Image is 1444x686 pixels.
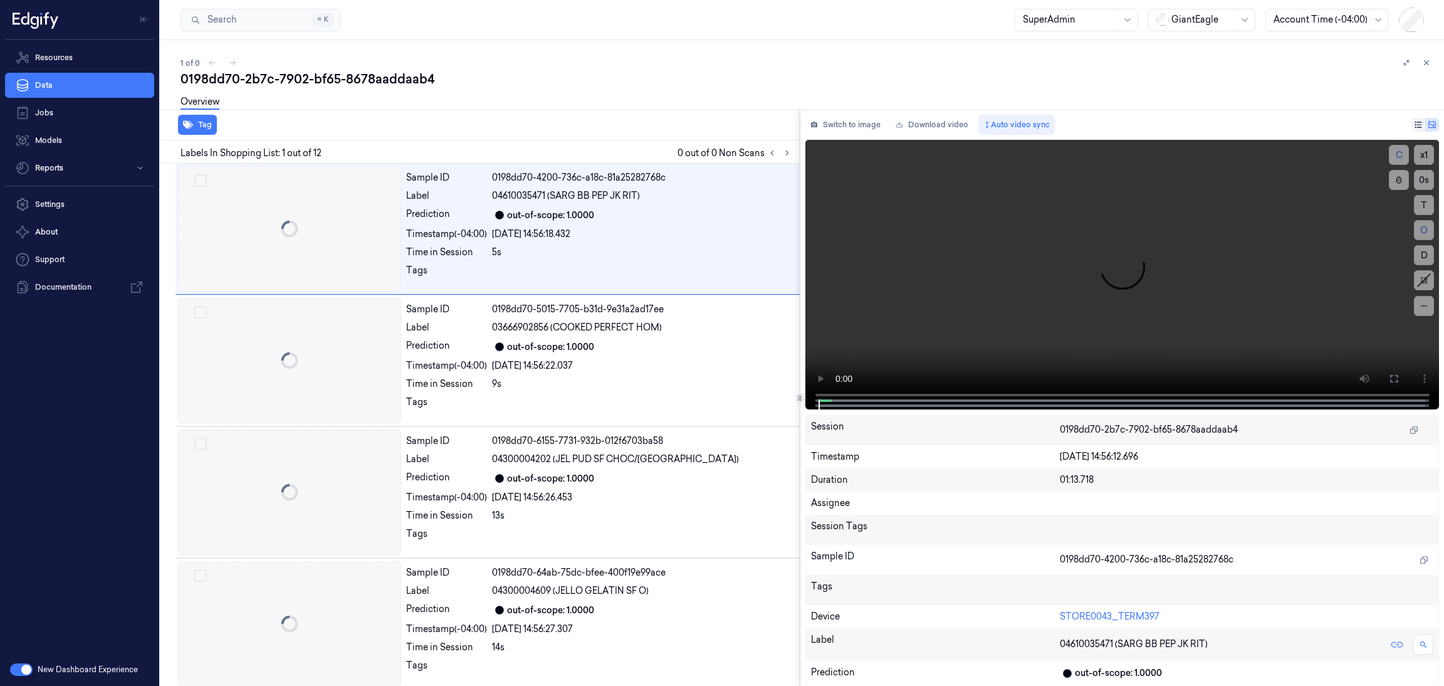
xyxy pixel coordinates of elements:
[492,377,792,391] div: 9s
[406,208,487,223] div: Prediction
[406,246,487,259] div: Time in Session
[811,666,1060,681] div: Prediction
[406,659,487,679] div: Tags
[194,438,207,450] button: Select row
[406,527,487,547] div: Tags
[180,95,219,110] a: Overview
[5,247,154,272] a: Support
[406,603,487,618] div: Prediction
[492,303,792,316] div: 0198dd70-5015-7705-b31d-9e31a2ad17ee
[891,115,973,135] a: Download video
[406,264,487,284] div: Tags
[1060,473,1433,487] div: 01:13.718
[507,209,594,222] div: out-of-scope: 1.0000
[1060,423,1238,436] span: 0198dd70-2b7c-7902-bf65-8678aaddaab4
[194,174,207,187] button: Select row
[1414,245,1434,265] button: D
[406,189,487,203] div: Label
[492,623,792,636] div: [DATE] 14:56:27.307
[1075,667,1162,680] div: out-of-scope: 1.0000
[492,435,792,448] div: 0198dd70-6155-7731-932b-012f6703ba58
[5,73,154,98] a: Data
[1389,145,1409,165] button: C
[811,497,1434,510] div: Assignee
[811,580,1060,600] div: Tags
[406,641,487,654] div: Time in Session
[811,550,1060,570] div: Sample ID
[202,13,236,26] span: Search
[1414,145,1434,165] button: x1
[811,633,1060,656] div: Label
[406,491,487,504] div: Timestamp (-04:00)
[406,321,487,334] div: Label
[492,641,792,654] div: 14s
[406,339,487,354] div: Prediction
[1060,450,1433,463] div: [DATE] 14:56:12.696
[5,192,154,217] a: Settings
[406,396,487,416] div: Tags
[5,45,154,70] a: Resources
[194,569,207,582] button: Select row
[180,70,1434,88] div: 0198dd70-2b7c-7902-bf65-8678aaddaab4
[406,509,487,522] div: Time in Session
[406,228,487,241] div: Timestamp (-04:00)
[1060,553,1233,566] span: 0198dd70-4200-736c-a18c-81a25282768c
[5,128,154,153] a: Models
[492,171,792,184] div: 0198dd70-4200-736c-a18c-81a25282768c
[406,453,487,466] div: Label
[978,115,1055,135] button: Auto video sync
[180,147,322,160] span: Labels In Shopping List: 1 out of 12
[492,509,792,522] div: 13s
[406,171,487,184] div: Sample ID
[507,604,594,617] div: out-of-scope: 1.0000
[5,156,154,181] button: Reports
[406,303,487,316] div: Sample ID
[134,9,154,29] button: Toggle Navigation
[492,228,792,241] div: [DATE] 14:56:18.432
[406,584,487,598] div: Label
[178,115,217,135] button: Tag
[406,359,487,372] div: Timestamp (-04:00)
[180,58,200,68] span: 1 of 0
[5,100,154,125] a: Jobs
[678,145,795,161] span: 0 out of 0 Non Scans
[811,610,1060,623] div: Device
[492,321,662,334] span: 03666902856 (COOKED PERFECT HOM)
[5,219,154,245] button: About
[492,491,792,504] div: [DATE] 14:56:26.453
[507,340,594,354] div: out-of-scope: 1.0000
[811,450,1060,463] div: Timestamp
[194,306,207,319] button: Select row
[492,453,739,466] span: 04300004202 (JEL PUD SF CHOC/[GEOGRAPHIC_DATA])
[180,9,341,31] button: Search⌘K
[5,275,154,300] a: Documentation
[492,566,792,579] div: 0198dd70-64ab-75dc-bfee-400f19e99ace
[492,584,649,598] span: 04300004609 (JELLO GELATIN SF O)
[492,359,792,372] div: [DATE] 14:56:22.037
[811,520,1060,540] div: Session Tags
[406,377,487,391] div: Time in Session
[406,471,487,486] div: Prediction
[811,420,1060,440] div: Session
[406,623,487,636] div: Timestamp (-04:00)
[1414,220,1434,240] button: O
[507,472,594,485] div: out-of-scope: 1.0000
[811,473,1060,487] div: Duration
[406,566,487,579] div: Sample ID
[1414,170,1434,190] button: 0s
[805,115,886,135] button: Switch to image
[1060,638,1208,651] span: 04610035471 (SARG BB PEP JK RIT)
[1060,611,1159,622] a: STORE0043_TERM397
[492,189,640,203] span: 04610035471 (SARG BB PEP JK RIT)
[1414,195,1434,215] button: T
[406,435,487,448] div: Sample ID
[492,246,792,259] div: 5s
